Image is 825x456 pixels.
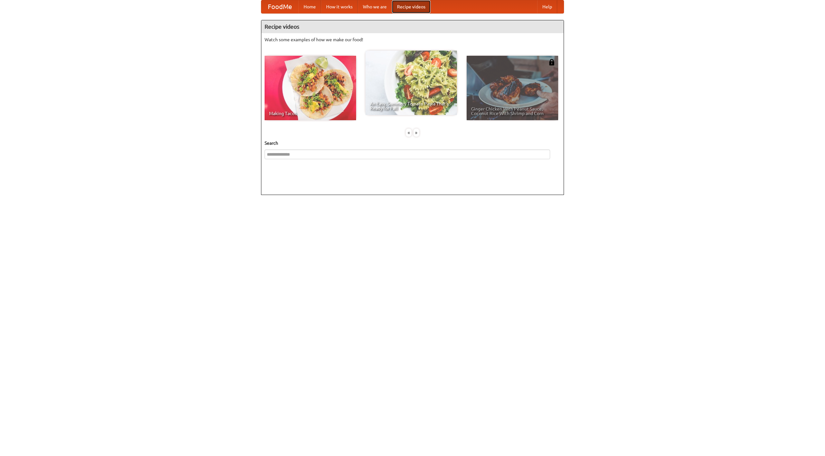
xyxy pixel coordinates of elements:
a: Home [298,0,321,13]
span: An Easy, Summery Tomato Pasta That's Ready for Fall [370,102,452,111]
a: Help [537,0,557,13]
h4: Recipe videos [261,20,564,33]
a: An Easy, Summery Tomato Pasta That's Ready for Fall [365,51,457,115]
p: Watch some examples of how we make our food! [265,36,560,43]
div: « [406,129,412,137]
a: Recipe videos [392,0,431,13]
span: Making Tacos [269,111,352,116]
a: Making Tacos [265,56,356,120]
a: FoodMe [261,0,298,13]
img: 483408.png [548,59,555,65]
h5: Search [265,140,560,146]
a: Who we are [358,0,392,13]
a: How it works [321,0,358,13]
div: » [413,129,419,137]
